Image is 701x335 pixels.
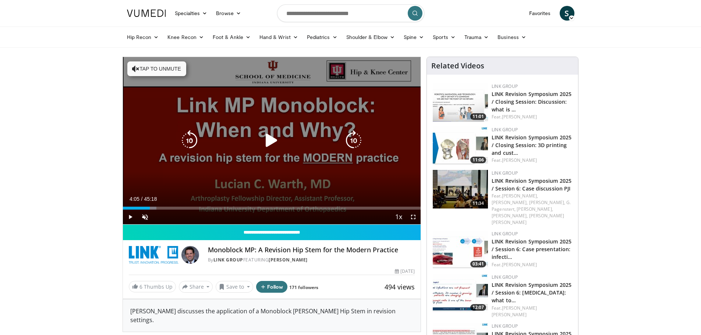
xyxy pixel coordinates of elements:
[139,283,142,290] span: 6
[502,114,537,120] a: [PERSON_NAME]
[433,274,488,313] a: 12:07
[492,261,572,268] div: Feat.
[208,30,255,44] a: Foot & Ankle
[212,6,245,21] a: Browse
[399,30,428,44] a: Spine
[492,90,571,113] a: LINK Revision Symposium 2025 / Closing Session: Discussion: what is …
[385,282,415,291] span: 494 views
[433,274,488,313] img: 440c891d-8a23-4712-9682-07bff2e9206f.150x105_q85_crop-smart_upscale.jpg
[492,274,518,280] a: LINK Group
[129,281,176,292] a: 6 Thumbs Up
[525,6,555,21] a: Favorites
[127,10,166,17] img: VuMedi Logo
[123,299,421,332] div: [PERSON_NAME] discusses the application of a Monoblock [PERSON_NAME] Hip Stem in revision settings.
[208,257,415,263] div: By FEATURING
[289,284,318,291] a: 171 followers
[433,126,488,165] a: 11:06
[277,4,424,22] input: Search topics, interventions
[144,196,157,202] span: 45:18
[433,231,488,269] a: 03:41
[517,206,553,212] a: [PERSON_NAME],
[529,199,565,206] a: [PERSON_NAME],
[123,210,138,224] button: Play
[391,210,406,224] button: Playback Rate
[560,6,574,21] a: S
[179,281,213,293] button: Share
[492,213,528,219] a: [PERSON_NAME],
[123,30,163,44] a: Hip Recon
[123,57,421,225] video-js: Video Player
[216,281,253,293] button: Save to
[406,210,421,224] button: Fullscreen
[138,210,152,224] button: Unmute
[492,177,571,192] a: LINK Revision Symposium 2025 / Session 6: Case discussion PJI
[127,61,186,76] button: Tap to unmute
[492,126,518,133] a: LINK Group
[492,199,528,206] a: [PERSON_NAME],
[470,261,486,267] span: 03:41
[129,246,178,264] img: LINK Group
[433,170,488,209] img: b10511b6-79e2-46bc-baab-d1274e8fbef4.150x105_q85_crop-smart_upscale.jpg
[181,246,199,264] img: Avatar
[502,157,537,163] a: [PERSON_NAME]
[130,196,139,202] span: 4:05
[208,246,415,254] h4: Monoblock MP: A Revision Hip Stem for the Modern Practice
[433,126,488,165] img: de4fec30-9828-4cfe-a83a-6d0525159095.150x105_q85_crop-smart_upscale.jpg
[163,30,208,44] a: Knee Recon
[460,30,493,44] a: Trauma
[470,304,486,311] span: 12:07
[492,231,518,237] a: LINK Group
[170,6,212,21] a: Specialties
[433,83,488,122] a: 11:01
[433,83,488,122] img: d726894d-c584-45b3-b64c-4eb167e1d57f.150x105_q85_crop-smart_upscale.jpg
[492,83,518,89] a: LINK Group
[492,213,564,225] a: [PERSON_NAME] [PERSON_NAME]
[302,30,342,44] a: Pediatrics
[431,61,484,70] h4: Related Videos
[255,30,302,44] a: Hand & Wrist
[433,170,488,209] a: 11:34
[493,30,531,44] a: Business
[433,231,488,269] img: e1c252b0-fe81-4f0c-89fb-afada9a0ab5f.150x105_q85_crop-smart_upscale.jpg
[470,200,486,207] span: 11:34
[502,193,538,199] a: [PERSON_NAME],
[492,134,571,156] a: LINK Revision Symposium 2025 / Closing Session: 3D printing and cust…
[492,199,571,212] a: G. Pagenstert,
[502,261,537,268] a: [PERSON_NAME]
[123,207,421,210] div: Progress Bar
[492,157,572,164] div: Feat.
[492,238,571,260] a: LINK Revision Symposium 2025 / Session 6: Case presentation: infecti…
[213,257,243,263] a: LINK Group
[492,305,572,318] div: Feat.
[470,157,486,163] span: 11:06
[141,196,143,202] span: /
[492,323,518,329] a: LINK Group
[428,30,460,44] a: Sports
[492,281,571,304] a: LINK Revision Symposium 2025 / Session 6: [MEDICAL_DATA]: what to…
[256,281,288,293] button: Follow
[395,268,415,275] div: [DATE]
[492,114,572,120] div: Feat.
[342,30,399,44] a: Shoulder & Elbow
[492,305,537,318] a: [PERSON_NAME] [PERSON_NAME]
[470,113,486,120] span: 11:01
[269,257,308,263] a: [PERSON_NAME]
[492,193,572,226] div: Feat.
[492,170,518,176] a: LINK Group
